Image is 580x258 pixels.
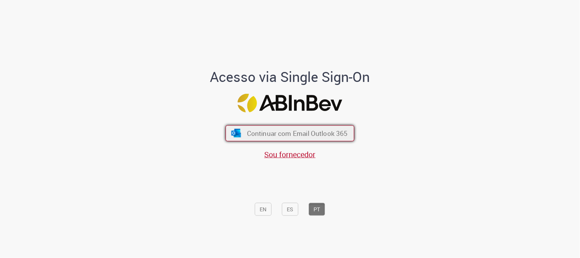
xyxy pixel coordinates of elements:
[309,203,325,216] button: PT
[255,203,272,216] button: EN
[226,125,354,141] button: ícone Azure/Microsoft 360 Continuar com Email Outlook 365
[282,203,299,216] button: ES
[238,93,343,112] img: Logo ABInBev
[247,129,348,138] span: Continuar com Email Outlook 365
[184,69,396,85] h1: Acesso via Single Sign-On
[231,129,242,137] img: ícone Azure/Microsoft 360
[265,149,316,160] a: Sou fornecedor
